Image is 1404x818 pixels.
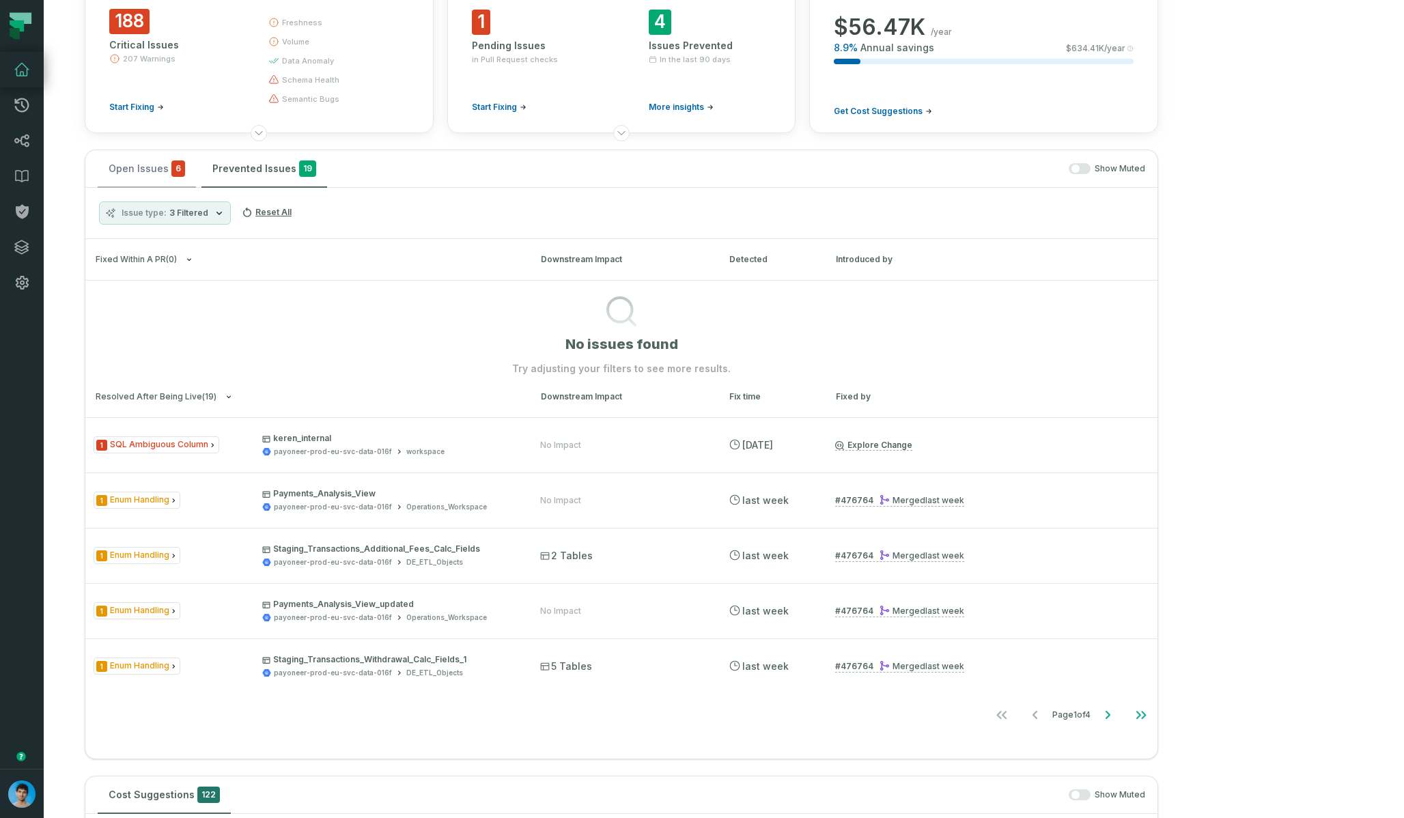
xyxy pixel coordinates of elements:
span: 3 Filtered [169,208,208,218]
button: Open Issues [98,150,196,187]
relative-time: Sep 3, 2025, 10:04 AM GMT+3 [925,495,964,505]
span: 19 [299,160,316,177]
div: No Impact [540,495,581,506]
div: Downstream Impact [541,253,705,266]
span: Severity [96,661,107,672]
div: payoneer-prod-eu-svc-data-016f [274,612,392,623]
div: Operations_Workspace [406,502,487,512]
span: 2 Tables [540,549,593,563]
span: 5 Tables [540,660,592,673]
span: More insights [649,102,704,113]
div: Critical Issues [109,38,244,52]
a: More insights [649,102,714,113]
relative-time: Sep 3, 2025, 10:04 AM GMT+3 [925,661,964,671]
span: Severity [96,440,107,451]
span: Severity [96,606,107,617]
div: DE_ETL_Objects [406,557,463,567]
ul: Page 1 of 4 [985,701,1157,729]
div: No Impact [540,606,581,617]
span: Annual savings [860,41,934,55]
div: Fixed within a PR(0) [85,280,1157,376]
p: Staging_Transactions_Withdrawal_Calc_Fields_1 [262,654,516,665]
div: Fixed by [836,391,959,403]
span: Resolved After Being Live ( 19 ) [96,392,216,402]
relative-time: Sep 8, 2025, 9:13 AM GMT+3 [742,439,773,451]
span: schema health [282,74,339,85]
span: Issue Type [94,436,219,453]
button: Issue type3 Filtered [99,201,231,225]
span: Issue Type [94,492,180,509]
p: Staging_Transactions_Additional_Fees_Calc_Fields [262,544,516,554]
div: No Impact [540,440,581,451]
a: #476764Merged[DATE] 10:04:19 AM [835,550,964,562]
p: keren_internal [262,433,516,444]
span: Severity [96,550,107,561]
relative-time: Sep 3, 2025, 10:04 AM GMT+3 [925,550,964,561]
relative-time: Sep 3, 2025, 10:04 AM GMT+3 [742,605,789,617]
span: Issue Type [94,602,180,619]
span: 4 [649,10,671,35]
span: Start Fixing [109,102,154,113]
span: semantic bugs [282,94,339,104]
button: Resolved After Being Live(19) [96,392,516,402]
div: Merged [879,606,964,616]
div: Show Muted [333,163,1145,175]
img: avatar of Omri Ildis [8,780,36,808]
h1: No issues found [565,335,678,354]
div: Tooltip anchor [15,750,27,763]
a: Start Fixing [109,102,164,113]
p: Payments_Analysis_View [262,488,516,499]
div: Detected [729,253,811,266]
a: Get Cost Suggestions [834,106,932,117]
div: Show Muted [236,789,1145,801]
relative-time: Sep 3, 2025, 10:04 AM GMT+3 [742,660,789,672]
button: Prevented Issues [201,150,327,187]
div: Introduced by [836,253,959,266]
div: Merged [879,495,964,505]
span: 8.9 % [834,41,858,55]
relative-time: Sep 3, 2025, 10:04 AM GMT+3 [925,606,964,616]
div: Operations_Workspace [406,612,487,623]
span: In the last 90 days [660,54,731,65]
button: Go to previous page [1019,701,1052,729]
span: Get Cost Suggestions [834,106,923,117]
span: 188 [109,9,150,34]
div: payoneer-prod-eu-svc-data-016f [274,447,392,457]
span: $ 634.41K /year [1066,43,1125,54]
relative-time: Sep 3, 2025, 10:04 AM GMT+3 [742,494,789,506]
a: Start Fixing [472,102,526,113]
span: Issue type [122,208,167,218]
span: Fixed within a PR ( 0 ) [96,255,177,265]
span: Issue Type [94,658,180,675]
span: freshness [282,17,322,28]
span: /year [931,27,952,38]
span: $ 56.47K [834,14,925,41]
span: Start Fixing [472,102,517,113]
a: #476764Merged[DATE] 10:04:19 AM [835,605,964,617]
span: Issue Type [94,547,180,564]
span: in Pull Request checks [472,54,558,65]
div: Resolved After Being Live(19) [85,417,1157,731]
div: Fix time [729,391,811,403]
a: #476764Merged[DATE] 10:04:19 AM [835,660,964,673]
nav: pagination [85,701,1157,729]
relative-time: Sep 3, 2025, 10:04 AM GMT+3 [742,550,789,561]
span: 207 Warnings [123,53,175,64]
span: Severity [96,495,107,506]
button: Reset All [236,201,297,223]
button: Go to first page [985,701,1018,729]
span: volume [282,36,309,47]
p: Try adjusting your filters to see more results. [512,362,731,376]
div: workspace [406,447,445,457]
button: Cost Suggestions [98,776,231,813]
div: payoneer-prod-eu-svc-data-016f [274,502,392,512]
div: Issues Prevented [649,39,771,53]
div: Merged [879,550,964,561]
span: data anomaly [282,55,334,66]
button: Go to next page [1091,701,1124,729]
div: payoneer-prod-eu-svc-data-016f [274,557,392,567]
div: payoneer-prod-eu-svc-data-016f [274,668,392,678]
a: Explore Change [835,440,912,451]
span: 122 [197,787,220,803]
a: #476764Merged[DATE] 10:04:19 AM [835,494,964,507]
